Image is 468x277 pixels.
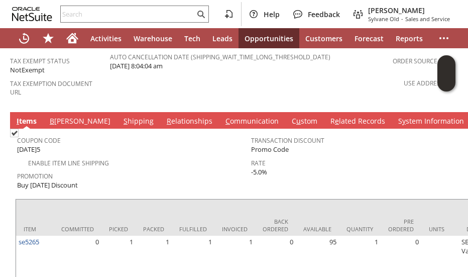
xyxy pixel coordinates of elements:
[178,28,206,48] a: Tech
[225,116,230,126] span: C
[239,28,299,48] a: Opportunities
[10,57,70,65] a: Tax Exempt Status
[90,34,122,43] span: Activities
[12,28,36,48] a: Recent Records
[335,116,339,126] span: e
[195,8,207,20] svg: Search
[206,28,239,48] a: Leads
[17,180,78,190] span: Buy [DATE] Discount
[299,28,348,48] a: Customers
[28,159,109,167] a: Enable Item Line Shipping
[396,34,423,43] span: Reports
[296,116,301,126] span: u
[432,28,456,48] div: More menus
[128,28,178,48] a: Warehouse
[109,225,128,233] div: Picked
[388,218,414,233] div: Pre Ordered
[17,172,53,180] a: Promotion
[47,116,113,127] a: B[PERSON_NAME]
[303,225,331,233] div: Available
[14,116,39,127] a: Items
[328,116,388,127] a: Related Records
[179,225,207,233] div: Fulfilled
[36,28,60,48] div: Shortcuts
[61,8,195,20] input: Search
[368,15,399,23] span: Sylvane Old
[396,116,466,127] a: System Information
[308,10,340,19] span: Feedback
[143,225,164,233] div: Packed
[405,15,450,23] span: Sales and Service
[222,225,248,233] div: Invoiced
[164,116,215,127] a: Relationships
[10,79,92,97] a: Tax Exemption Document URL
[110,53,330,61] a: Auto Cancellation Date (shipping_wait_time_long_threshold_date)
[393,57,437,65] a: Order Source
[289,116,320,127] a: Custom
[24,225,46,233] div: Item
[263,218,288,233] div: Back Ordered
[429,225,451,233] div: Units
[264,10,280,19] span: Help
[437,74,455,92] span: Oracle Guided Learning Widget. To move around, please hold and drag
[404,79,452,87] a: Use Address V2
[18,32,30,44] svg: Recent Records
[184,34,200,43] span: Tech
[251,167,267,177] span: -5.0%
[134,34,172,43] span: Warehouse
[12,7,52,21] svg: logo
[17,145,40,154] span: [DATE]5
[42,32,54,44] svg: Shortcuts
[60,28,84,48] a: Home
[251,159,266,167] a: Rate
[402,116,406,126] span: y
[305,34,342,43] span: Customers
[121,116,156,127] a: Shipping
[10,129,19,137] img: Checked
[368,6,450,15] span: [PERSON_NAME]
[437,55,455,91] iframe: Click here to launch Oracle Guided Learning Help Panel
[401,15,403,23] span: -
[251,145,289,154] span: Promo Code
[110,61,163,71] span: [DATE] 8:04:04 am
[355,34,384,43] span: Forecast
[167,116,171,126] span: R
[61,225,94,233] div: Committed
[17,136,61,145] a: Coupon Code
[10,65,45,75] span: NotExempt
[346,225,373,233] div: Quantity
[19,237,39,246] a: se5265
[84,28,128,48] a: Activities
[66,32,78,44] svg: Home
[124,116,128,126] span: S
[50,116,54,126] span: B
[212,34,232,43] span: Leads
[348,28,390,48] a: Forecast
[245,34,293,43] span: Opportunities
[223,116,281,127] a: Communication
[251,136,324,145] a: Transaction Discount
[17,116,19,126] span: I
[390,28,429,48] a: Reports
